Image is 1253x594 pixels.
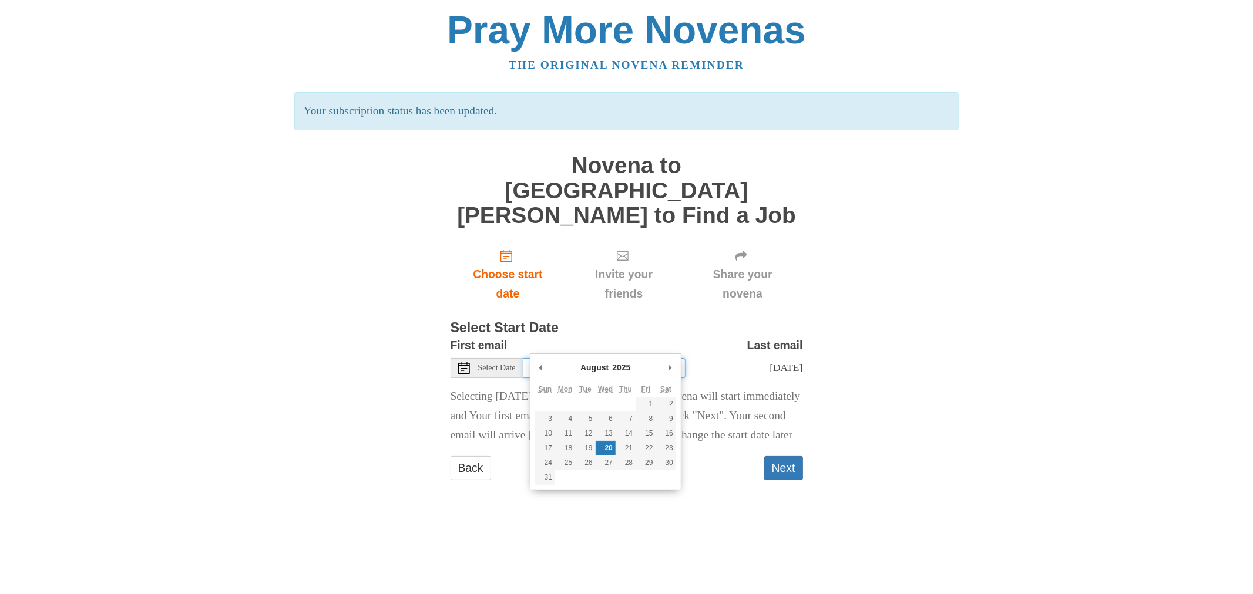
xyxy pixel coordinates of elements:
button: 21 [616,441,636,455]
button: 19 [575,441,595,455]
div: 2025 [610,359,632,376]
button: 24 [535,455,555,470]
button: 30 [656,455,676,470]
abbr: Monday [558,385,573,393]
button: 5 [575,411,595,426]
abbr: Sunday [539,385,552,393]
abbr: Friday [641,385,650,393]
p: Your subscription status has been updated. [294,92,959,130]
p: Selecting [DATE] as the start date means Your novena will start immediately and Your first email ... [451,387,803,445]
div: Click "Next" to confirm your start date first. [683,239,803,309]
button: 2 [656,397,676,411]
div: Click "Next" to confirm your start date first. [565,239,682,309]
button: 6 [596,411,616,426]
abbr: Saturday [660,385,671,393]
input: Use the arrow keys to pick a date [523,358,686,378]
button: 12 [575,426,595,441]
button: Next Month [664,359,676,376]
button: Next [764,456,803,480]
button: 17 [535,441,555,455]
button: 15 [636,426,656,441]
button: 23 [656,441,676,455]
button: 10 [535,426,555,441]
button: 14 [616,426,636,441]
button: 4 [555,411,575,426]
span: Choose start date [462,265,554,303]
button: 9 [656,411,676,426]
button: 31 [535,470,555,485]
button: 7 [616,411,636,426]
button: 3 [535,411,555,426]
div: August [579,359,610,376]
abbr: Wednesday [598,385,613,393]
button: 11 [555,426,575,441]
h3: Select Start Date [451,320,803,336]
button: 20 [596,441,616,455]
a: Choose start date [451,239,566,309]
button: 22 [636,441,656,455]
abbr: Tuesday [579,385,591,393]
button: Previous Month [535,359,547,376]
button: 13 [596,426,616,441]
span: [DATE] [770,362,802,373]
a: The original novena reminder [509,59,744,71]
abbr: Thursday [619,385,632,393]
button: 18 [555,441,575,455]
span: Invite your friends [577,265,670,303]
button: 26 [575,455,595,470]
h1: Novena to [GEOGRAPHIC_DATA][PERSON_NAME] to Find a Job [451,153,803,228]
label: Last email [747,336,803,355]
a: Pray More Novenas [447,8,806,52]
button: 8 [636,411,656,426]
span: Share your novena [694,265,791,303]
span: Select Date [478,364,516,372]
button: 1 [636,397,656,411]
button: 25 [555,455,575,470]
label: First email [451,336,508,355]
button: 16 [656,426,676,441]
button: 28 [616,455,636,470]
button: 29 [636,455,656,470]
button: 27 [596,455,616,470]
a: Back [451,456,491,480]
